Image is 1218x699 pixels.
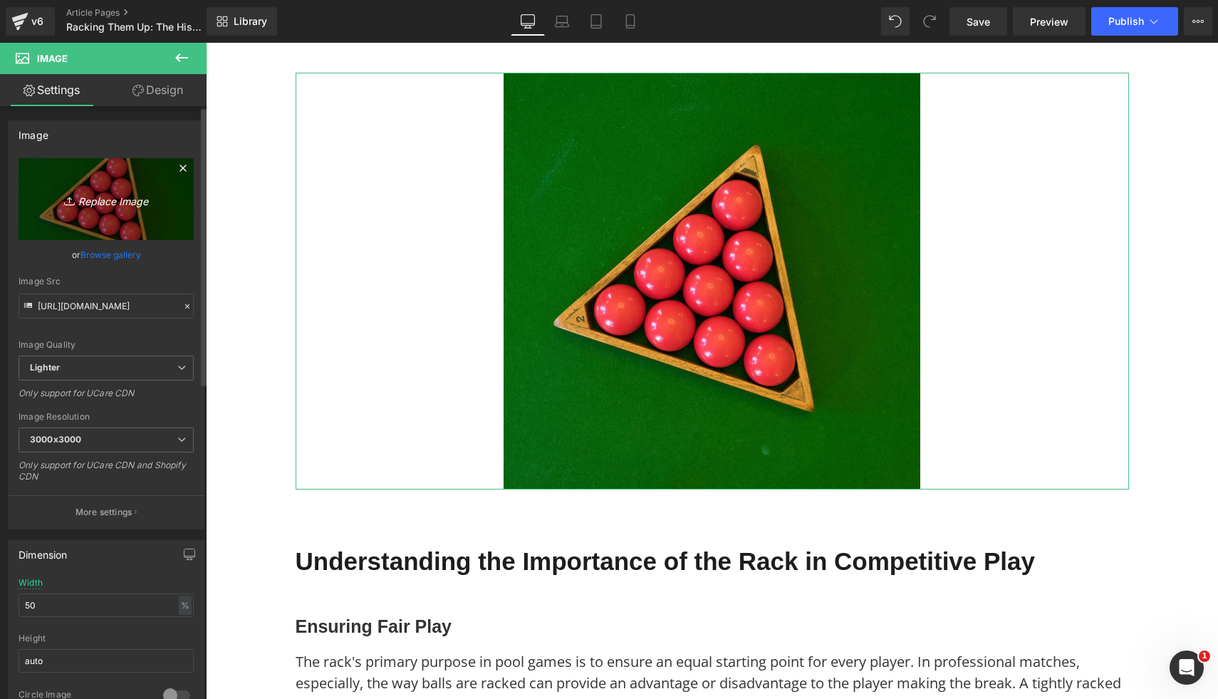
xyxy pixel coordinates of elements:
button: More [1184,7,1212,36]
button: Redo [915,7,944,36]
a: New Library [207,7,277,36]
i: Replace Image [49,190,163,208]
span: Image [37,53,68,64]
div: Height [19,633,194,643]
span: Publish [1108,16,1144,27]
div: Only support for UCare CDN and Shopify CDN [19,460,194,492]
h3: Ensuring Fair Play [90,573,923,594]
a: Mobile [613,7,647,36]
div: v6 [28,12,46,31]
div: Image [19,121,48,141]
div: Only support for UCare CDN [19,388,194,408]
a: Tablet [579,7,613,36]
div: % [179,596,192,615]
div: Image Src [19,276,194,286]
span: Preview [1030,14,1068,29]
img: Racking Them Up [298,30,714,447]
input: auto [19,649,194,673]
a: Desktop [511,7,545,36]
a: Article Pages [66,7,230,19]
a: Design [106,74,209,106]
div: Width [19,578,43,588]
h2: Understanding the Importance of the Rack in Competitive Play [90,504,923,534]
span: 1 [1199,651,1210,662]
a: Laptop [545,7,579,36]
span: Library [234,15,267,28]
button: More settings [9,495,204,529]
span: Save [967,14,990,29]
b: Lighter [30,362,60,373]
button: Publish [1091,7,1178,36]
span: Racking Them Up: The History And Significance Of Different Pool Racks [66,21,203,33]
iframe: Intercom live chat [1170,651,1204,685]
button: Undo [881,7,910,36]
div: or [19,247,194,262]
input: auto [19,594,194,617]
a: Browse gallery [80,242,141,267]
p: More settings [76,506,132,519]
b: 3000x3000 [30,434,81,445]
a: v6 [6,7,55,36]
div: Image Resolution [19,412,194,422]
input: Link [19,294,194,319]
div: Image Quality [19,340,194,350]
div: Dimension [19,541,68,561]
a: Preview [1013,7,1086,36]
